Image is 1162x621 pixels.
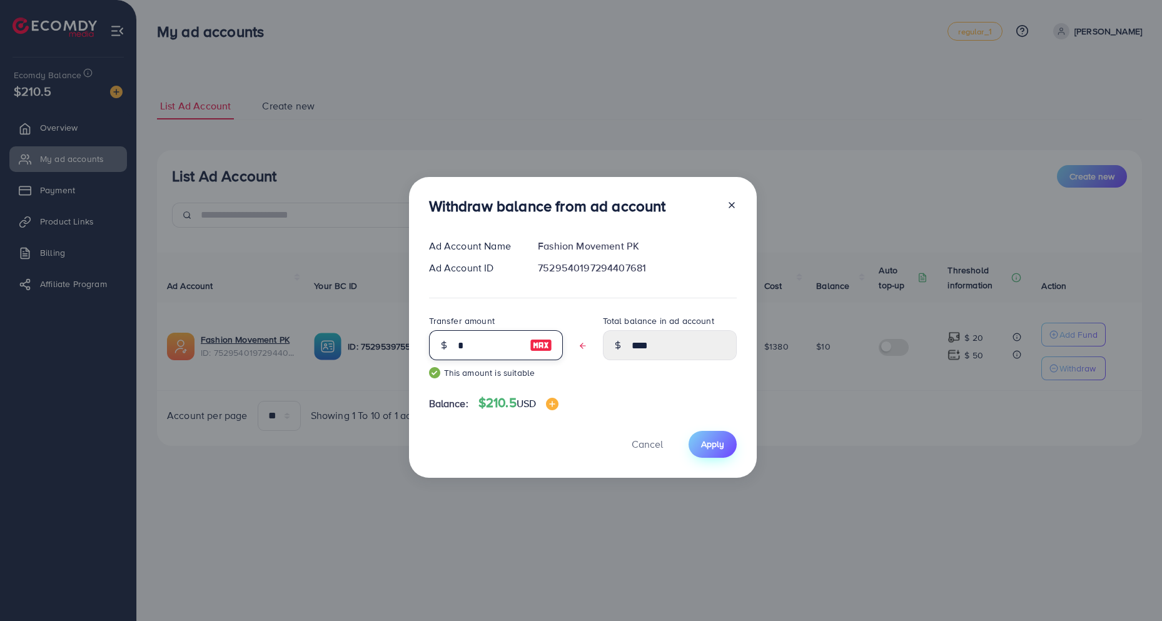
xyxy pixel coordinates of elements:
[528,261,746,275] div: 7529540197294407681
[632,437,663,451] span: Cancel
[429,197,666,215] h3: Withdraw balance from ad account
[530,338,552,353] img: image
[478,395,558,411] h4: $210.5
[546,398,558,410] img: image
[419,239,528,253] div: Ad Account Name
[616,431,679,458] button: Cancel
[1109,565,1153,612] iframe: Chat
[528,239,746,253] div: Fashion Movement PK
[689,431,737,458] button: Apply
[701,438,724,450] span: Apply
[429,367,440,378] img: guide
[603,315,714,327] label: Total balance in ad account
[517,396,536,410] span: USD
[419,261,528,275] div: Ad Account ID
[429,366,563,379] small: This amount is suitable
[429,315,495,327] label: Transfer amount
[429,396,468,411] span: Balance:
